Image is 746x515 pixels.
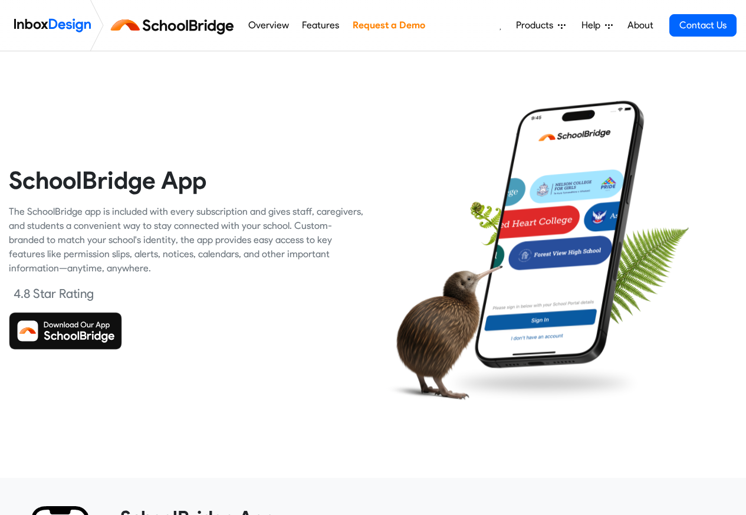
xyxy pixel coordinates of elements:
div: The SchoolBridge app is included with every subscription and gives staff, caregivers, and student... [9,205,364,275]
a: Request a Demo [349,14,428,37]
img: kiwi_bird.png [382,254,502,409]
div: 4.8 Star Rating [14,285,94,303]
img: schoolbridge logo [109,11,241,40]
span: Help [581,18,605,32]
heading: SchoolBridge App [9,165,364,195]
span: Products [516,18,558,32]
a: Features [299,14,343,37]
a: Products [511,14,570,37]
img: phone.png [466,100,653,369]
a: Help [577,14,617,37]
a: Overview [245,14,292,37]
img: Download SchoolBridge App [9,312,122,350]
a: Contact Us [669,14,737,37]
a: About [624,14,656,37]
img: shadow.png [442,362,644,405]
